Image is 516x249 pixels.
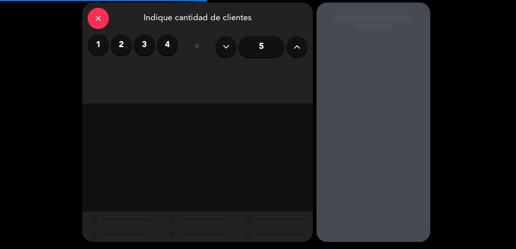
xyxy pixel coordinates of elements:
i: close [94,14,102,23]
label: 3 [134,34,155,56]
div: Indique cantidad de clientes [88,8,307,29]
label: 1 [88,34,109,56]
label: 4 [157,34,178,56]
label: 2 [111,34,132,56]
div: ó [185,34,208,59]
